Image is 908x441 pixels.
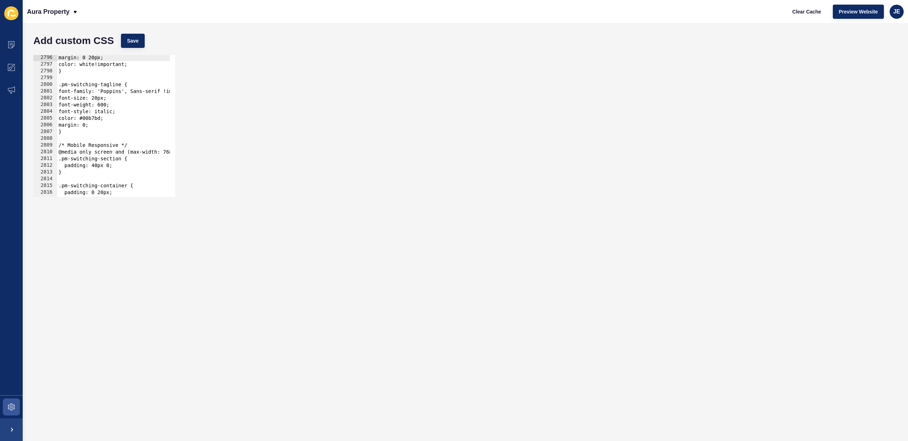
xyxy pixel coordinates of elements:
div: 2807 [33,128,57,135]
button: Save [121,34,145,48]
span: Clear Cache [792,8,821,15]
div: 2801 [33,88,57,95]
div: 2799 [33,75,57,81]
div: 2805 [33,115,57,122]
div: 2815 [33,182,57,189]
div: 2796 [33,54,57,61]
div: 2804 [33,108,57,115]
div: 2808 [33,135,57,142]
div: 2811 [33,155,57,162]
div: 2806 [33,122,57,128]
div: 2810 [33,149,57,155]
div: 2800 [33,81,57,88]
div: 2803 [33,101,57,108]
p: Aura Property [27,3,70,21]
div: 2812 [33,162,57,169]
button: Clear Cache [786,5,827,19]
span: Save [127,37,139,44]
h1: Add custom CSS [33,37,114,44]
span: JE [893,8,900,15]
div: 2816 [33,189,57,196]
div: 2809 [33,142,57,149]
div: 2817 [33,196,57,203]
div: 2802 [33,95,57,101]
div: 2814 [33,176,57,182]
div: 2813 [33,169,57,176]
span: Preview Website [839,8,878,15]
div: 2797 [33,61,57,68]
div: 2798 [33,68,57,75]
button: Preview Website [833,5,884,19]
